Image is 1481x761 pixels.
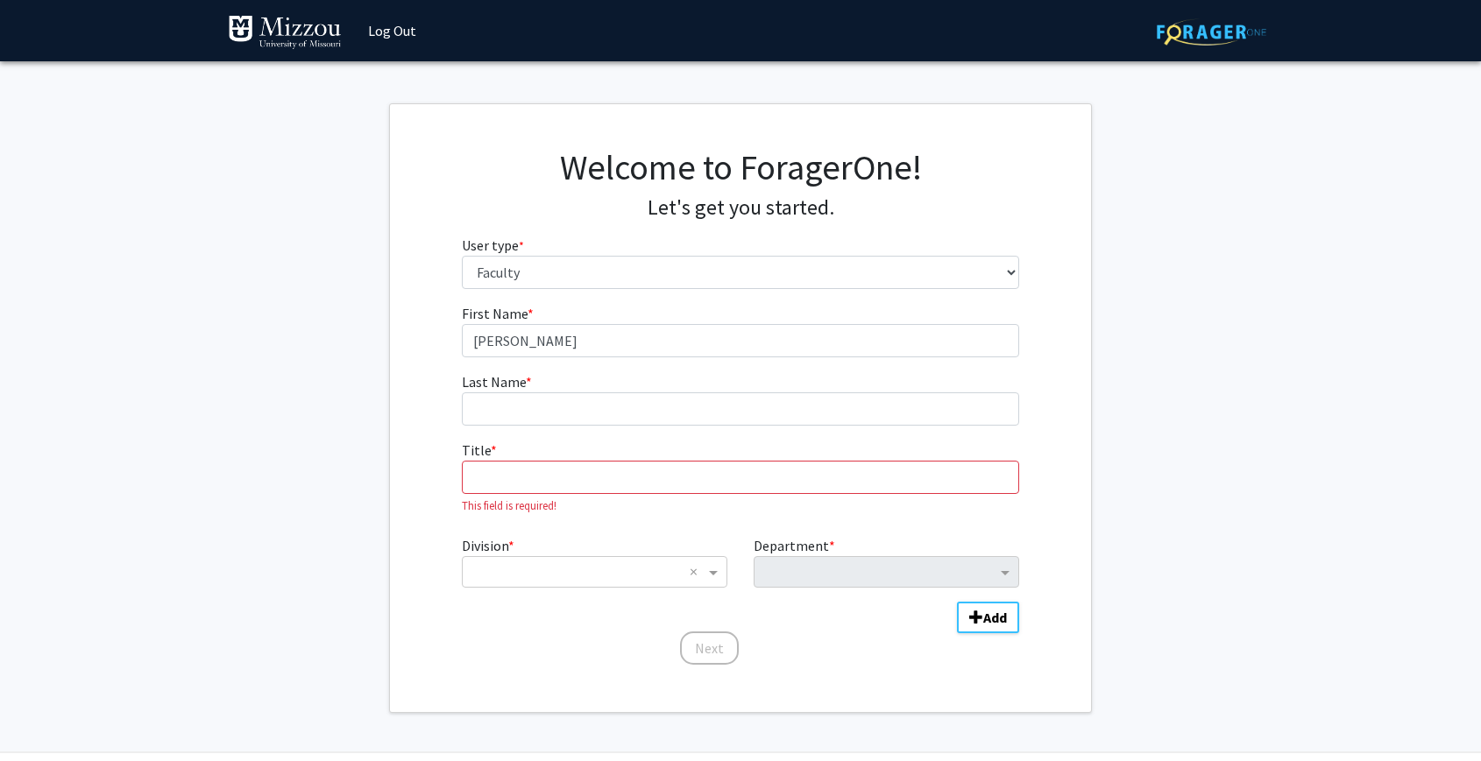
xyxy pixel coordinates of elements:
[1157,18,1266,46] img: ForagerOne Logo
[754,556,1019,588] ng-select: Department
[462,441,491,459] span: Title
[957,602,1019,633] button: Add Division/Department
[462,235,524,256] label: User type
[680,631,739,665] button: Next
[449,535,740,588] div: Division
[462,497,1020,514] p: This field is required!
[462,305,528,322] span: First Name
[462,556,727,588] ng-select: Division
[690,561,705,582] span: Clear all
[740,535,1032,588] div: Department
[462,373,526,391] span: Last Name
[13,682,74,748] iframe: Chat
[462,195,1020,221] h4: Let's get you started.
[983,609,1007,626] b: Add
[462,146,1020,188] h1: Welcome to ForagerOne!
[228,15,342,50] img: University of Missouri Logo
